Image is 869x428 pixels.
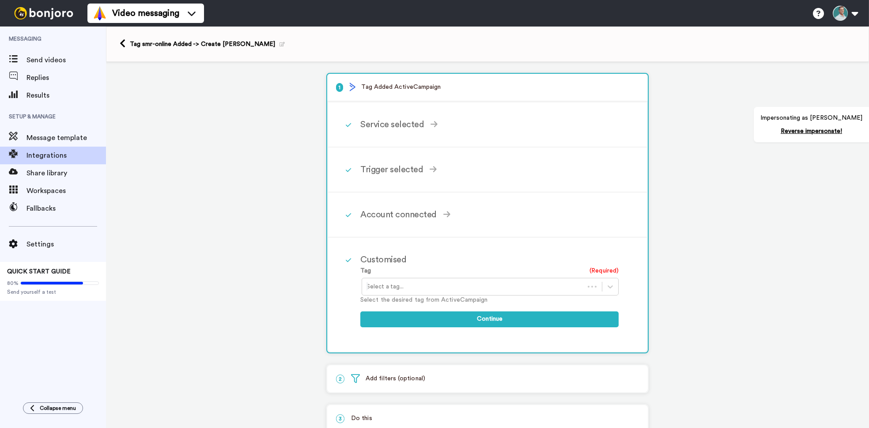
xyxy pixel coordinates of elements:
div: Tag smr-online Added -> Create [PERSON_NAME] [130,40,285,49]
span: Workspaces [26,186,106,196]
div: Account connected [328,193,647,238]
span: 3 [336,414,344,423]
div: Trigger selected [328,148,647,193]
span: 1 [336,83,343,92]
div: Service selected [328,102,647,148]
span: Share library [26,168,106,178]
span: Fallbacks [26,203,106,214]
p: Impersonating as [PERSON_NAME] [760,114,862,122]
span: Send videos [26,55,106,65]
p: Select the desired tag from ActiveCampaign [360,295,619,305]
p: Tag Added ActiveCampaign [336,83,639,92]
div: Service selected [360,118,619,131]
div: Customised [360,253,619,266]
div: Trigger selected [360,163,619,176]
span: (Required) [589,266,619,276]
label: Tag [360,266,371,276]
span: 2 [336,375,344,383]
span: Video messaging [112,7,179,19]
span: 80% [7,280,19,287]
span: Collapse menu [40,405,76,412]
img: vm-color.svg [93,6,107,20]
div: Account connected [360,208,619,221]
img: filter.svg [351,374,360,383]
span: Settings [26,239,106,250]
span: Results [26,90,106,101]
span: Integrations [26,150,106,161]
a: Reverse impersonate! [781,128,842,134]
span: Send yourself a test [7,288,99,295]
img: logo_activecampaign.svg [350,83,355,91]
img: bj-logo-header-white.svg [11,7,77,19]
button: Continue [360,311,619,327]
span: Message template [26,133,106,143]
span: QUICK START GUIDE [7,269,71,275]
div: 2Add filters (optional) [326,364,649,393]
p: Do this [336,414,639,423]
span: Replies [26,72,106,83]
p: Add filters (optional) [336,374,639,383]
button: Collapse menu [23,402,83,414]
